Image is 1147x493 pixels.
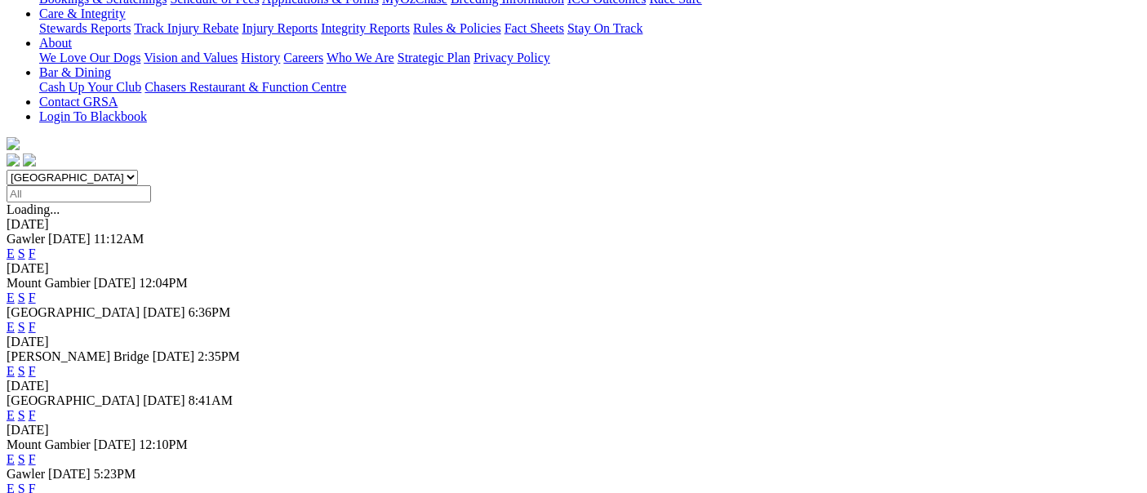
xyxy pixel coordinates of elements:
a: Contact GRSA [39,95,118,109]
div: [DATE] [7,217,1140,232]
a: E [7,452,15,466]
a: F [29,246,36,260]
span: [DATE] [94,437,136,451]
a: F [29,408,36,422]
span: [DATE] [143,393,185,407]
div: Bar & Dining [39,80,1140,95]
a: Privacy Policy [473,51,550,64]
a: Track Injury Rebate [134,21,238,35]
a: E [7,408,15,422]
img: facebook.svg [7,153,20,167]
a: S [18,246,25,260]
a: Stay On Track [567,21,642,35]
a: About [39,36,72,50]
a: E [7,364,15,378]
a: S [18,364,25,378]
a: Chasers Restaurant & Function Centre [144,80,346,94]
a: Vision and Values [144,51,238,64]
img: twitter.svg [23,153,36,167]
a: F [29,452,36,466]
div: [DATE] [7,335,1140,349]
span: Gawler [7,232,45,246]
span: 6:36PM [189,305,231,319]
span: 8:41AM [189,393,233,407]
a: Stewards Reports [39,21,131,35]
span: [DATE] [48,232,91,246]
a: Login To Blackbook [39,109,147,123]
div: [DATE] [7,379,1140,393]
a: We Love Our Dogs [39,51,140,64]
span: [GEOGRAPHIC_DATA] [7,393,140,407]
input: Select date [7,185,151,202]
a: Injury Reports [242,21,318,35]
span: 5:23PM [94,467,136,481]
a: F [29,364,36,378]
a: S [18,452,25,466]
a: Fact Sheets [505,21,564,35]
img: logo-grsa-white.png [7,137,20,150]
a: S [18,408,25,422]
span: [DATE] [48,467,91,481]
span: [DATE] [94,276,136,290]
a: E [7,246,15,260]
a: Care & Integrity [39,7,126,20]
a: F [29,320,36,334]
span: 11:12AM [94,232,144,246]
span: [PERSON_NAME] Bridge [7,349,149,363]
a: Integrity Reports [321,21,410,35]
a: Careers [283,51,323,64]
span: Loading... [7,202,60,216]
a: Bar & Dining [39,65,111,79]
a: Who We Are [327,51,394,64]
span: Mount Gambier [7,437,91,451]
a: Strategic Plan [398,51,470,64]
span: 12:10PM [139,437,188,451]
a: Rules & Policies [413,21,501,35]
a: F [29,291,36,304]
a: S [18,291,25,304]
span: 2:35PM [198,349,240,363]
span: 12:04PM [139,276,188,290]
div: Care & Integrity [39,21,1140,36]
a: History [241,51,280,64]
span: [DATE] [143,305,185,319]
div: About [39,51,1140,65]
div: [DATE] [7,423,1140,437]
a: E [7,291,15,304]
span: [GEOGRAPHIC_DATA] [7,305,140,319]
a: E [7,320,15,334]
span: [DATE] [153,349,195,363]
div: [DATE] [7,261,1140,276]
a: S [18,320,25,334]
span: Gawler [7,467,45,481]
a: Cash Up Your Club [39,80,141,94]
span: Mount Gambier [7,276,91,290]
